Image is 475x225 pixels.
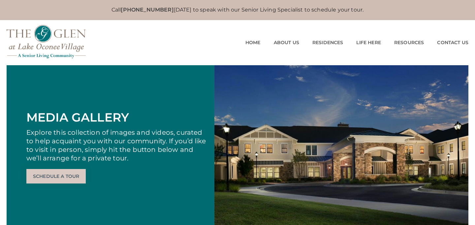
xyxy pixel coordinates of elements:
p: Call [DATE] to speak with our Senior Living Specialist to schedule your tour. [30,7,445,14]
a: Resources [394,40,424,45]
a: Home [245,40,261,45]
h2: Media Gallery [26,111,208,123]
a: Schedule a Tour [26,169,86,183]
img: The Glen Lake Oconee Home [7,25,86,58]
a: Contact Us [437,40,468,45]
a: Life Here [356,40,381,45]
a: Residences [312,40,343,45]
a: [PHONE_NUMBER] [121,7,174,13]
a: About Us [274,40,299,45]
p: Explore this collection of images and videos, curated to help acquaint you with our community. If... [26,128,208,162]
